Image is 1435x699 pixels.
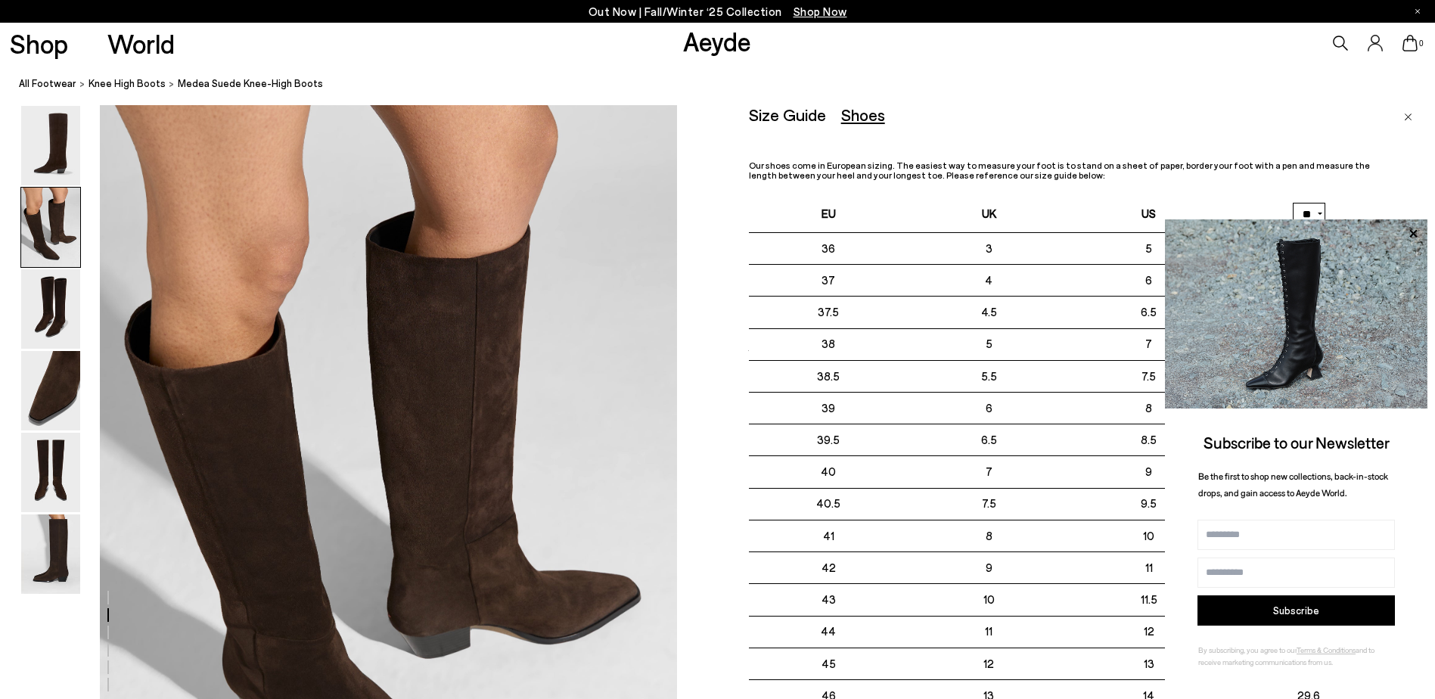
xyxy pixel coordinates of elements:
[909,297,1069,328] td: 4.5
[1069,552,1229,584] td: 11
[749,105,826,124] div: Size Guide
[909,456,1069,488] td: 7
[909,265,1069,297] td: 4
[683,25,751,57] a: Aeyde
[909,552,1069,584] td: 9
[749,488,909,520] td: 40.5
[909,584,1069,616] td: 10
[21,188,80,267] img: Medea Suede Knee-High Boots - Image 2
[1069,424,1229,456] td: 8.5
[10,30,68,57] a: Shop
[589,2,847,21] p: Out Now | Fall/Winter ‘25 Collection
[21,514,80,594] img: Medea Suede Knee-High Boots - Image 6
[909,232,1069,264] td: 3
[1069,488,1229,520] td: 9.5
[21,351,80,430] img: Medea Suede Knee-High Boots - Image 4
[909,648,1069,679] td: 12
[1069,392,1229,424] td: 8
[107,30,175,57] a: World
[1069,232,1229,264] td: 5
[749,160,1390,180] p: Our shoes come in European sizing. The easiest way to measure your foot is to stand on a sheet of...
[909,488,1069,520] td: 7.5
[749,552,909,584] td: 42
[1069,195,1229,232] th: US
[909,195,1069,232] th: UK
[1069,456,1229,488] td: 9
[749,195,909,232] th: EU
[749,648,909,679] td: 45
[1069,360,1229,392] td: 7.5
[1069,584,1229,616] td: 11.5
[749,584,909,616] td: 43
[909,328,1069,360] td: 5
[749,616,909,648] td: 44
[749,265,909,297] td: 37
[1197,595,1395,626] button: Subscribe
[1297,645,1356,654] a: Terms & Conditions
[749,232,909,264] td: 36
[1069,328,1229,360] td: 7
[1165,219,1427,409] img: 2a6287a1333c9a56320fd6e7b3c4a9a9.jpg
[19,76,76,92] a: All Footwear
[21,269,80,349] img: Medea Suede Knee-High Boots - Image 3
[1069,520,1229,551] td: 10
[1069,648,1229,679] td: 13
[749,392,909,424] td: 39
[1198,471,1388,499] span: Be the first to shop new collections, back-in-stock drops, and gain access to Aeyde World.
[909,392,1069,424] td: 6
[21,433,80,512] img: Medea Suede Knee-High Boots - Image 5
[794,5,847,18] span: Navigate to /collections/new-in
[1402,35,1418,51] a: 0
[1069,297,1229,328] td: 6.5
[909,616,1069,648] td: 11
[909,424,1069,456] td: 6.5
[749,297,909,328] td: 37.5
[1204,433,1390,452] span: Subscribe to our Newsletter
[749,424,909,456] td: 39.5
[1418,39,1425,48] span: 0
[841,105,885,124] div: Shoes
[1404,105,1412,123] a: Close
[1069,616,1229,648] td: 12
[21,106,80,185] img: Medea Suede Knee-High Boots - Image 1
[89,77,166,89] span: knee high boots
[909,520,1069,551] td: 8
[749,328,909,360] td: 38
[1069,265,1229,297] td: 6
[19,64,1435,105] nav: breadcrumb
[749,360,909,392] td: 38.5
[749,520,909,551] td: 41
[89,76,166,92] a: knee high boots
[178,76,323,92] span: Medea Suede Knee-High Boots
[1198,645,1297,654] span: By subscribing, you agree to our
[749,456,909,488] td: 40
[909,360,1069,392] td: 5.5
